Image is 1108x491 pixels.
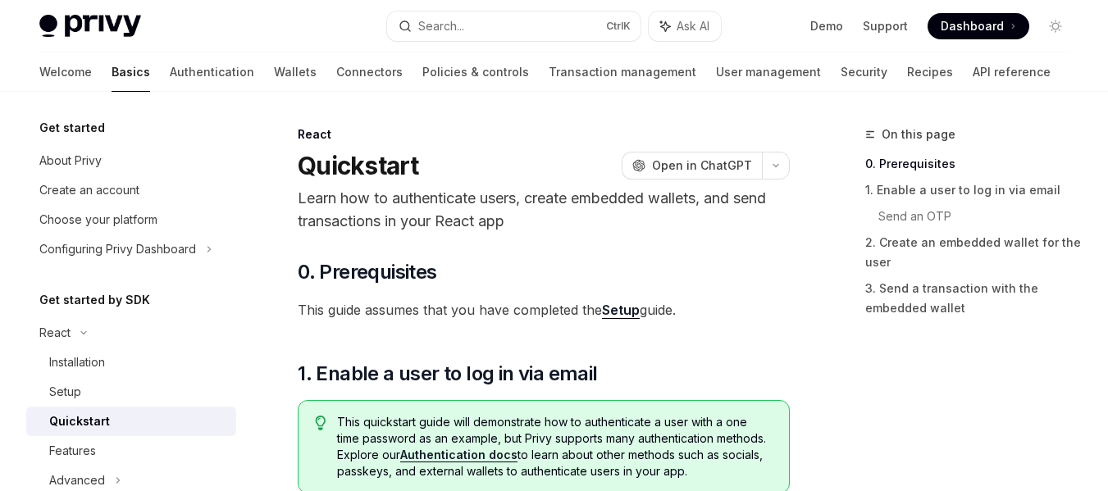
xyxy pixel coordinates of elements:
span: 0. Prerequisites [298,259,436,285]
button: Open in ChatGPT [622,152,762,180]
div: Configuring Privy Dashboard [39,239,196,259]
span: This guide assumes that you have completed the guide. [298,298,790,321]
span: Ask AI [677,18,709,34]
div: About Privy [39,151,102,170]
a: Features [26,436,236,466]
a: Security [841,52,887,92]
button: Toggle dark mode [1042,13,1069,39]
a: Transaction management [549,52,696,92]
div: Create an account [39,180,139,200]
a: Dashboard [928,13,1029,39]
a: Basics [112,52,150,92]
h1: Quickstart [298,151,419,180]
a: Recipes [907,52,953,92]
a: 1. Enable a user to log in via email [865,177,1082,203]
div: React [39,323,71,343]
a: 0. Prerequisites [865,151,1082,177]
a: Setup [602,302,640,319]
a: Wallets [274,52,317,92]
div: Quickstart [49,411,110,431]
div: React [298,126,790,143]
svg: Tip [315,416,326,430]
h5: Get started [39,118,105,138]
a: Quickstart [26,407,236,436]
a: Demo [810,18,843,34]
a: Choose your platform [26,205,236,234]
a: API reference [973,52,1051,92]
span: On this page [882,125,955,144]
p: Learn how to authenticate users, create embedded wallets, and send transactions in your React app [298,187,790,233]
span: Ctrl K [606,20,631,33]
h5: Get started by SDK [39,290,150,310]
a: Send an OTP [878,203,1082,230]
div: Choose your platform [39,210,157,230]
span: Open in ChatGPT [652,157,752,174]
a: 2. Create an embedded wallet for the user [865,230,1082,275]
a: Installation [26,348,236,377]
a: Welcome [39,52,92,92]
a: Support [863,18,908,34]
span: Dashboard [941,18,1004,34]
a: About Privy [26,146,236,175]
a: 3. Send a transaction with the embedded wallet [865,275,1082,321]
div: Setup [49,382,81,402]
a: Setup [26,377,236,407]
button: Ask AI [649,11,721,41]
a: Policies & controls [422,52,529,92]
span: This quickstart guide will demonstrate how to authenticate a user with a one time password as an ... [337,414,773,480]
div: Installation [49,352,105,372]
a: User management [716,52,821,92]
div: Advanced [49,471,105,490]
div: Features [49,441,96,461]
a: Authentication [170,52,254,92]
a: Create an account [26,175,236,205]
button: Search...CtrlK [387,11,641,41]
a: Authentication docs [400,448,518,462]
img: light logo [39,15,141,38]
span: 1. Enable a user to log in via email [298,361,597,387]
div: Search... [418,16,464,36]
a: Connectors [336,52,403,92]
